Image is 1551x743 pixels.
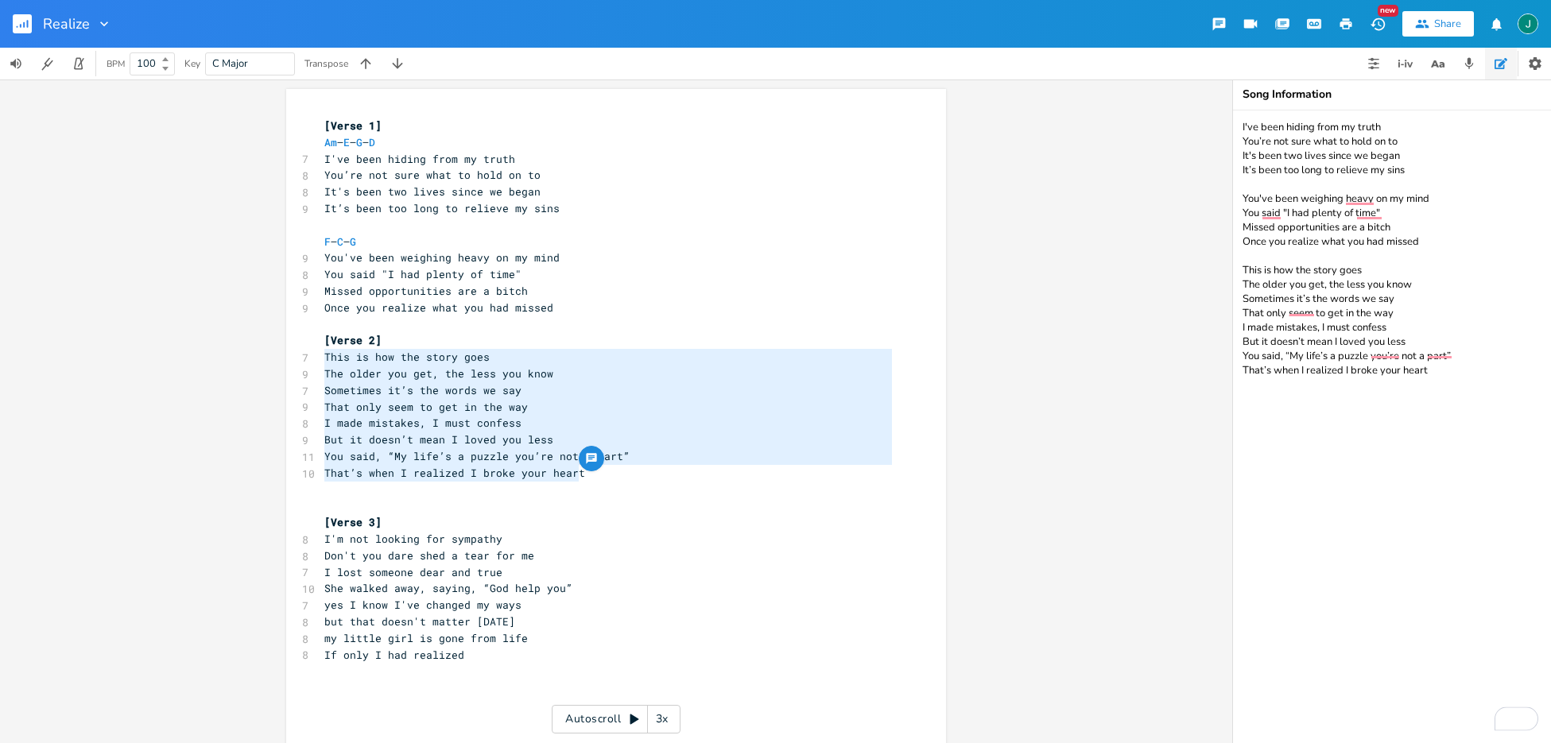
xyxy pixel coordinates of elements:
span: Realize [43,17,90,31]
span: Missed opportunities are a bitch [324,284,528,298]
span: It's been two lives since we began [324,184,541,199]
span: but that doesn't matter [DATE] [324,614,515,629]
textarea: To enrich screen reader interactions, please activate Accessibility in Grammarly extension settings [1233,110,1551,743]
span: Don't you dare shed a tear for me [324,548,534,563]
span: Sometimes it’s the words we say [324,383,522,397]
span: The older you get, the less you know [324,366,553,381]
span: This is how the story goes [324,350,490,364]
span: G [350,234,356,249]
span: You said "I had plenty of time" [324,267,522,281]
span: G [356,135,363,149]
span: You've been weighing heavy on my mind [324,250,560,265]
span: Once you realize what you had missed [324,300,553,315]
div: Transpose [304,59,348,68]
img: Jim Rudolf [1518,14,1538,34]
div: Autoscroll [552,705,681,733]
div: 3x [648,705,677,733]
span: That only seem to get in the way [324,400,528,414]
div: BPM [107,60,125,68]
span: – – – [324,135,375,149]
span: I made mistakes, I must confess [324,416,522,430]
span: [Verse 1] [324,118,382,133]
span: [Verse 3] [324,515,382,529]
div: New [1378,5,1398,17]
div: Key [184,59,200,68]
span: If only I had realized [324,648,464,662]
span: D [369,135,375,149]
button: Share [1402,11,1474,37]
span: I've been hiding from my truth [324,152,515,166]
div: Song Information [1243,89,1541,100]
span: That’s when I realized I broke your heart [324,466,585,480]
span: [Verse 2] [324,333,382,347]
span: She walked away, saying, “God help you” [324,581,572,595]
span: my little girl is gone from life [324,631,528,645]
span: I'm not looking for sympathy [324,532,502,546]
span: I lost someone dear and true [324,565,502,579]
div: Share [1434,17,1461,31]
span: – – [324,234,356,249]
span: yes I know I've changed my ways [324,598,522,612]
span: E [343,135,350,149]
button: New [1362,10,1394,38]
span: You’re not sure what to hold on to [324,168,541,182]
span: It’s been too long to relieve my sins [324,201,560,215]
span: C [337,234,343,249]
span: F [324,234,331,249]
span: But it doesn’t mean I loved you less [324,432,553,447]
span: Am [324,135,337,149]
span: C Major [212,56,248,71]
span: You said, “My life’s a puzzle you’re not a part” [324,449,630,463]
